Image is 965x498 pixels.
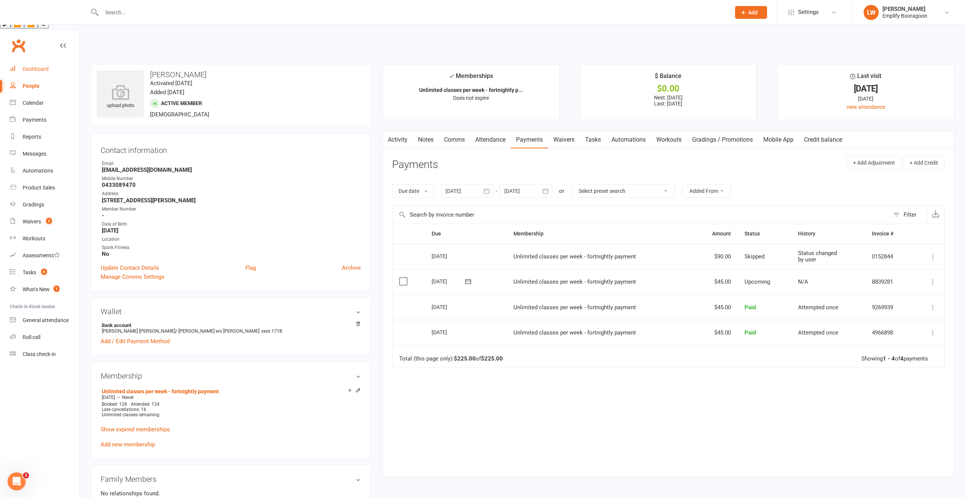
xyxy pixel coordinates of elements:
a: Comms [439,131,470,148]
div: Waivers [23,218,41,225]
strong: 0433089470 [102,182,361,188]
time: Activated [DATE] [150,80,192,87]
div: People [23,83,40,89]
a: Notes [413,131,439,148]
span: Paid [744,304,756,311]
div: Memberships [449,71,493,85]
button: Due date [392,184,434,198]
div: Last visit [850,71,881,85]
iframe: Intercom live chat [8,472,26,490]
a: Gradings [10,196,80,213]
a: Payments [511,131,548,148]
p: Next: [DATE] Last: [DATE] [587,95,750,107]
div: [DATE] [784,95,947,103]
a: Automations [10,162,80,179]
h3: [PERSON_NAME] [97,70,365,79]
th: History [791,224,865,243]
a: Add new membership [101,441,155,448]
td: $45.00 [693,320,738,345]
a: Roll call [10,329,80,346]
time: Added [DATE] [150,89,184,96]
a: Tasks [580,131,606,148]
span: Skipped [744,253,764,260]
td: 9269939 [865,295,913,320]
a: view attendance [847,104,885,110]
th: Invoice # [865,224,913,243]
div: Emplify Booragoon [882,12,927,19]
span: Settings [798,4,819,21]
a: Update Contact Details [101,263,159,272]
a: Automations [606,131,651,148]
td: 0152844 [865,244,913,269]
a: Add / Edit Payment Method [101,337,170,346]
span: Attempted once [798,304,838,311]
div: Location [102,236,361,243]
strong: Unlimited classes per week - fortnightly p... [419,87,523,93]
a: Calendar [10,95,80,112]
button: + Add Adjustment [847,156,901,170]
div: Late cancellations: 16 [102,407,359,412]
span: 2 [23,472,29,478]
div: Email [102,160,361,167]
span: Never [122,395,134,400]
div: [DATE] [784,85,947,93]
div: [DATE] [432,301,466,313]
span: [DEMOGRAPHIC_DATA] [150,111,209,118]
div: Gradings [23,202,44,208]
span: Unlimited classes remaining [102,412,159,417]
strong: - [102,212,361,219]
strong: Bank account [102,322,357,328]
h3: Wallet [101,307,361,316]
i: ✓ [449,73,454,80]
a: Clubworx [9,36,28,55]
td: $45.00 [693,269,738,295]
div: [DATE] [432,326,466,338]
div: Calendar [23,100,44,106]
div: Assessments [23,252,60,258]
div: General attendance [23,317,69,323]
a: Waivers 2 [10,213,80,230]
a: Workouts [10,230,80,247]
span: Paid [744,329,756,336]
div: What's New [23,286,50,292]
strong: $225.00 [481,355,503,362]
span: Unlimited classes per week - fortnightly payment [513,278,636,285]
h3: Payments [392,159,438,171]
td: $90.00 [693,244,738,269]
span: xxxx 1718 [261,328,282,334]
a: Payments [10,112,80,128]
div: Product Sales [23,185,55,191]
a: Messages [10,145,80,162]
a: Activity [383,131,413,148]
strong: 1 - 4 [883,355,895,362]
span: Booked: 128 [102,402,127,407]
a: Unlimited classes per week - fortnightly payment [102,388,219,394]
strong: [STREET_ADDRESS][PERSON_NAME] [102,197,361,204]
a: Waivers [548,131,580,148]
span: Attended: 124 [131,402,159,407]
div: Member Number [102,206,361,213]
div: Class check-in [23,351,56,357]
div: — [100,394,361,400]
button: Added From [682,184,731,198]
a: Attendance [470,131,511,148]
span: Attempted once [798,329,838,336]
div: $ Balance [655,71,682,85]
div: Date of Birth [102,221,361,228]
th: Membership [507,224,693,243]
div: Dashboard [23,66,49,72]
div: Workouts [23,235,45,241]
a: Flag [245,263,256,272]
div: Showing of payments [861,356,928,362]
div: Roll call [23,334,40,340]
a: Class kiosk mode [10,346,80,363]
a: Archive [342,263,361,272]
div: Payments [23,117,46,123]
div: Messages [23,151,46,157]
span: Does not expire [453,95,489,101]
span: Status changed by user [798,250,837,263]
h3: Family Members [101,475,361,483]
div: Automations [23,168,53,174]
td: $45.00 [693,295,738,320]
button: Add [735,6,767,19]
